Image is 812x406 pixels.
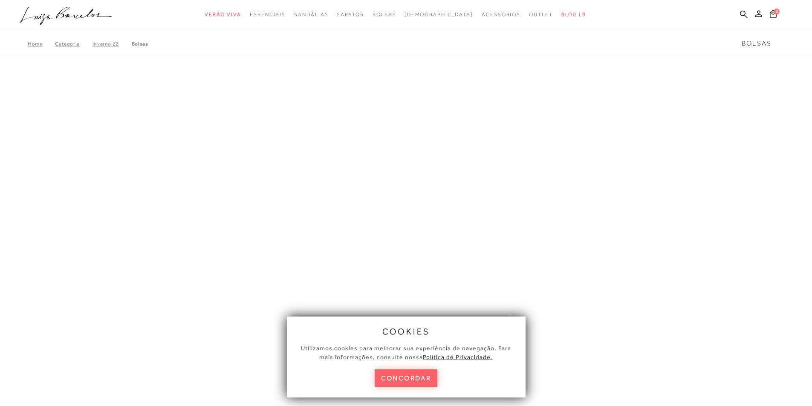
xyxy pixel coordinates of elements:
[337,7,364,23] a: noSubCategoriesText
[250,7,286,23] a: noSubCategoriesText
[561,7,586,23] a: BLOG LB
[250,12,286,17] span: Essenciais
[375,369,438,387] button: concordar
[373,7,396,23] a: noSubCategoriesText
[294,12,328,17] span: Sandálias
[337,12,364,17] span: Sapatos
[482,12,520,17] span: Acessórios
[92,41,132,47] a: INVERNO 22
[28,41,55,47] a: Home
[529,12,553,17] span: Outlet
[205,7,241,23] a: noSubCategoriesText
[301,345,511,360] span: Utilizamos cookies para melhorar sua experiência de navegação. Para mais informações, consulte nossa
[405,7,473,23] a: noSubCategoriesText
[423,354,493,360] a: Política de Privacidade.
[373,12,396,17] span: Bolsas
[205,12,241,17] span: Verão Viva
[742,40,772,47] span: Bolsas
[529,7,553,23] a: noSubCategoriesText
[767,9,779,21] button: 0
[294,7,328,23] a: noSubCategoriesText
[561,12,586,17] span: BLOG LB
[132,41,148,47] a: Bolsas
[482,7,520,23] a: noSubCategoriesText
[382,327,430,336] span: cookies
[774,9,780,14] span: 0
[55,41,92,47] a: Categoria
[405,12,473,17] span: [DEMOGRAPHIC_DATA]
